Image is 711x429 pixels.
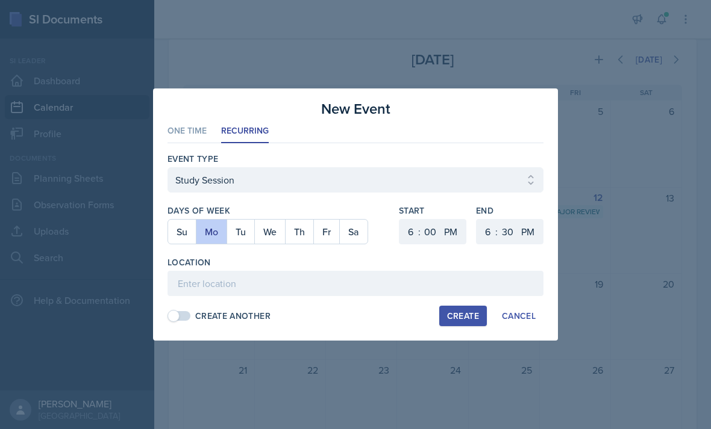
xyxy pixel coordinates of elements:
[195,310,271,323] div: Create Another
[439,306,487,326] button: Create
[168,271,543,296] input: Enter location
[502,311,536,321] div: Cancel
[495,224,498,239] div: :
[254,220,285,244] button: We
[313,220,339,244] button: Fr
[476,205,543,217] label: End
[227,220,254,244] button: Tu
[168,120,207,143] li: One Time
[221,120,269,143] li: Recurring
[399,205,466,217] label: Start
[418,224,421,239] div: :
[494,306,543,326] button: Cancel
[168,205,389,217] label: Days of Week
[339,220,368,244] button: Sa
[285,220,313,244] button: Th
[168,220,196,244] button: Su
[168,256,211,268] label: Location
[168,153,219,165] label: Event Type
[196,220,227,244] button: Mo
[447,311,479,321] div: Create
[321,98,390,120] h3: New Event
